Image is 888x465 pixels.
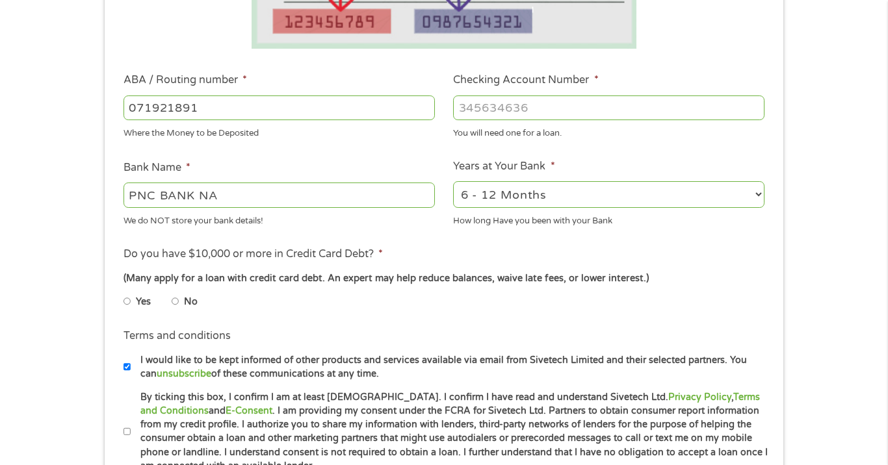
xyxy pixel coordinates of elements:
input: 263177916 [124,95,435,120]
label: Terms and conditions [124,329,231,343]
a: unsubscribe [157,368,211,379]
div: (Many apply for a loan with credit card debt. An expert may help reduce balances, waive late fees... [124,271,764,286]
label: ABA / Routing number [124,73,247,87]
div: How long Have you been with your Bank [453,210,764,227]
label: Do you have $10,000 or more in Credit Card Debt? [124,247,383,261]
a: Privacy Policy [668,392,731,403]
div: Where the Money to be Deposited [124,123,435,140]
label: Bank Name [124,161,190,175]
label: Checking Account Number [453,73,598,87]
div: You will need one for a loan. [453,123,764,140]
label: I would like to be kept informed of other products and services available via email from Sivetech... [131,353,768,381]
label: Yes [136,295,151,309]
label: No [184,295,198,309]
label: Years at Your Bank [453,160,555,173]
div: We do NOT store your bank details! [124,210,435,227]
input: 345634636 [453,95,764,120]
a: E-Consent [226,405,272,416]
a: Terms and Conditions [140,392,760,416]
